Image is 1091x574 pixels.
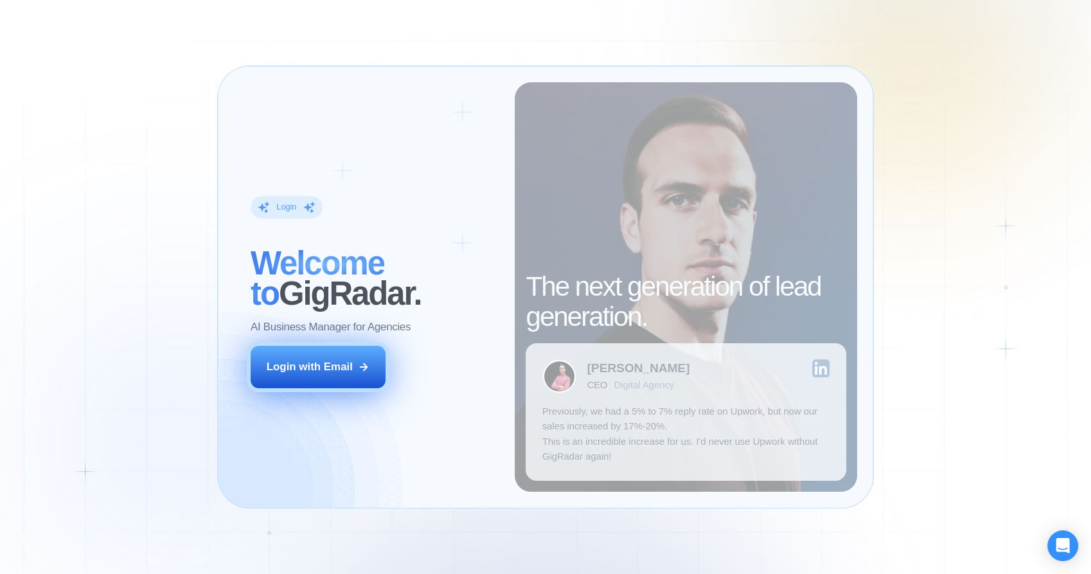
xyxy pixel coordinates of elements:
button: Login with Email [251,346,386,388]
div: Login with Email [267,359,353,374]
div: Login [276,202,296,213]
h2: ‍ GigRadar. [251,249,499,309]
p: Previously, we had a 5% to 7% reply rate on Upwork, but now our sales increased by 17%-20%. This ... [542,404,829,464]
div: Digital Agency [614,380,675,391]
p: AI Business Manager for Agencies [251,319,411,334]
div: CEO [587,380,607,391]
div: Open Intercom Messenger [1047,530,1078,561]
div: [PERSON_NAME] [587,362,690,374]
h2: The next generation of lead generation. [526,272,846,332]
span: Welcome to [251,245,384,312]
